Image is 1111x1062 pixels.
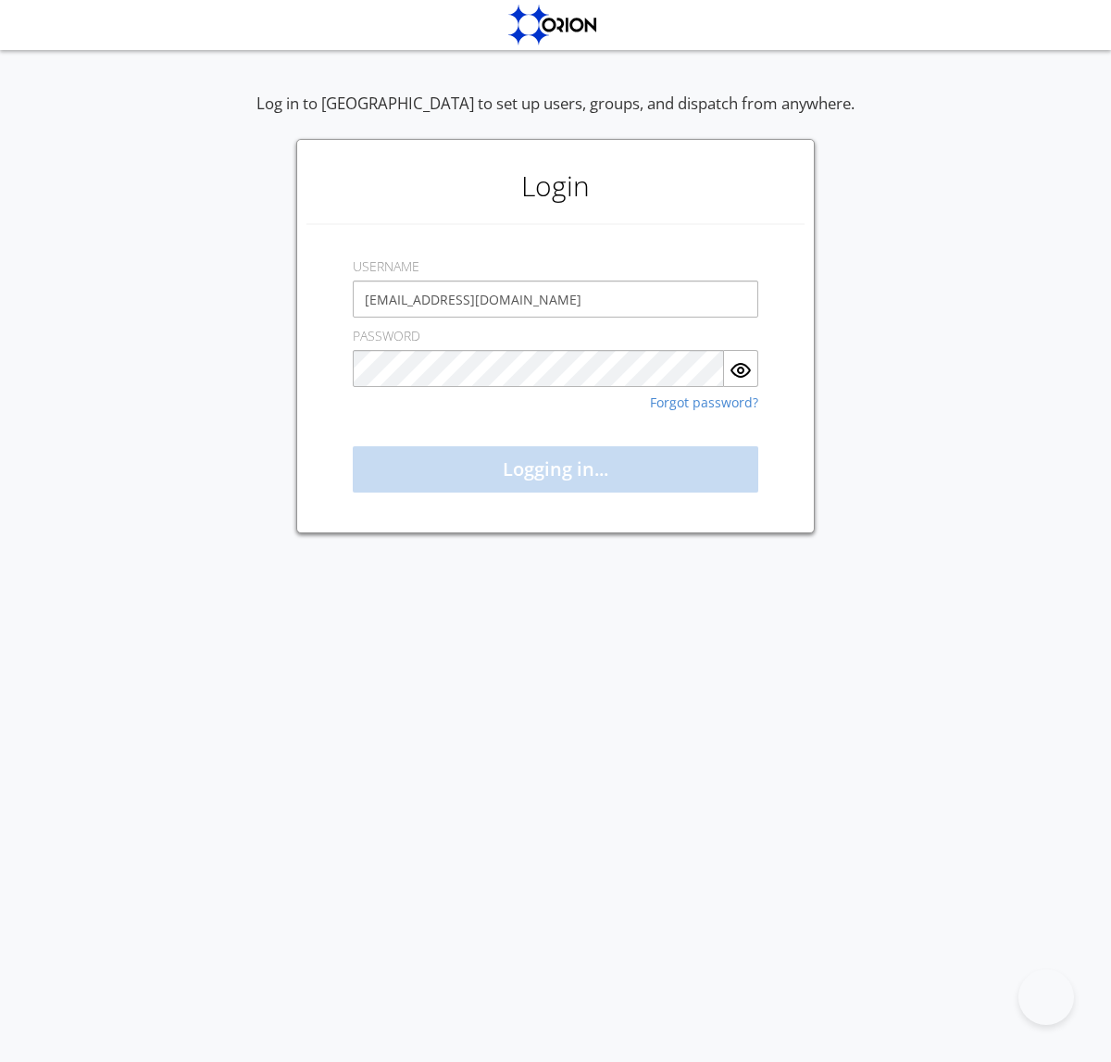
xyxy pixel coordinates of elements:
label: PASSWORD [353,327,420,345]
button: Logging in... [353,446,758,493]
img: eye.svg [730,359,752,381]
input: Password [353,350,724,387]
div: Log in to [GEOGRAPHIC_DATA] to set up users, groups, and dispatch from anywhere. [256,93,855,139]
h1: Login [306,149,805,223]
button: Show Password [724,350,758,387]
iframe: Toggle Customer Support [1018,969,1074,1025]
label: USERNAME [353,257,419,276]
a: Forgot password? [650,396,758,409]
